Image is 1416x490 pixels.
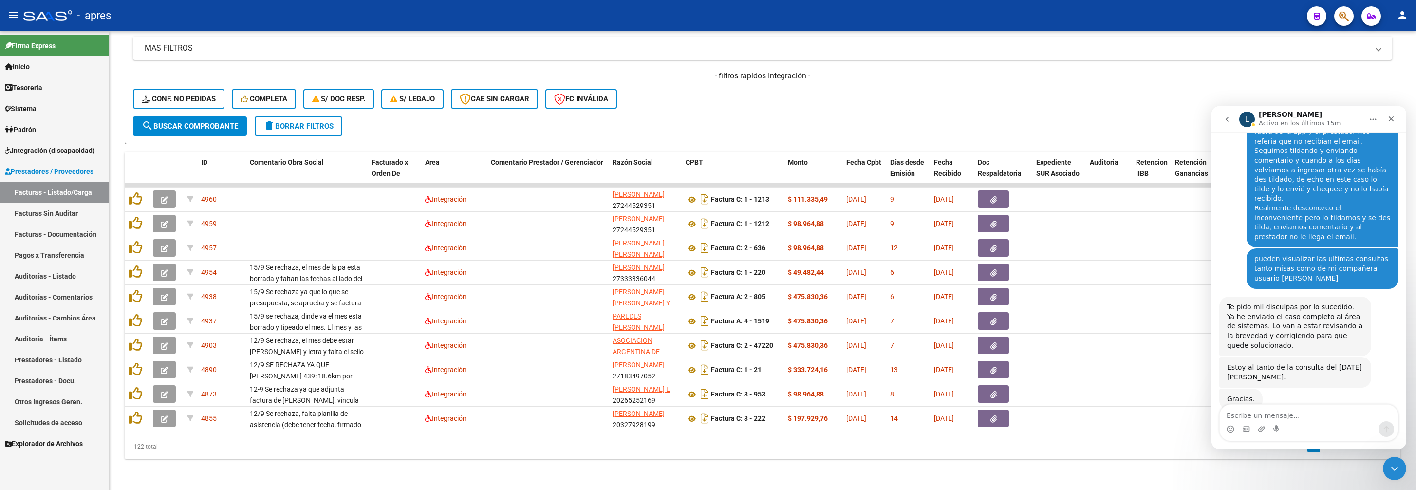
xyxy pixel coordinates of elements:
span: [PERSON_NAME] [PERSON_NAME] Y [PERSON_NAME] [PERSON_NAME] SH [613,288,675,329]
mat-panel-title: MAS FILTROS [145,43,1369,54]
span: Area [425,158,440,166]
button: S/ legajo [381,89,444,109]
span: Comentario Prestador / Gerenciador [491,158,603,166]
span: 6 [890,268,894,276]
i: Descargar documento [698,289,711,304]
button: FC Inválida [545,89,617,109]
span: 4937 [201,317,217,325]
span: 9 [890,195,894,203]
strong: Factura C: 1 - 1213 [711,196,769,204]
datatable-header-cell: Días desde Emisión [886,152,930,195]
datatable-header-cell: Fecha Recibido [930,152,974,195]
span: [PERSON_NAME] [PERSON_NAME] [613,239,665,258]
datatable-header-cell: Area [421,152,487,195]
span: 4855 [201,415,217,422]
span: Retención Ganancias [1175,158,1208,177]
span: Conf. no pedidas [142,94,216,103]
span: Integración [425,244,466,252]
span: CPBT [686,158,703,166]
div: 27183497052 [613,359,678,380]
span: Retencion IIBB [1136,158,1168,177]
span: [DATE] [846,268,866,276]
iframe: Intercom live chat [1211,106,1406,449]
span: Completa [241,94,287,103]
span: [DATE] [934,220,954,227]
button: Conf. no pedidas [133,89,224,109]
strong: Factura C: 2 - 636 [711,245,765,252]
span: Fecha Cpbt [846,158,881,166]
strong: $ 475.830,36 [788,341,828,349]
datatable-header-cell: Doc Respaldatoria [974,152,1032,195]
span: [DATE] [934,415,954,422]
i: Descargar documento [698,362,711,377]
strong: Factura C: 2 - 47220 [711,342,773,350]
span: 14 [890,415,898,422]
div: 27168749894 [613,238,678,258]
span: [DATE] [846,293,866,301]
div: 122 total [125,434,378,459]
span: Integración [425,366,466,374]
span: Integración [425,317,466,325]
strong: $ 333.724,16 [788,366,828,374]
a: go to previous page [1257,441,1275,452]
button: CAE SIN CARGAR [451,89,538,109]
span: [DATE] [846,195,866,203]
span: Tesorería [5,82,42,93]
span: [DATE] [846,366,866,374]
a: go to last page [1376,441,1394,452]
span: Integración [425,220,466,227]
datatable-header-cell: Comentario Obra Social [246,152,368,195]
div: 20265252169 [613,384,678,404]
strong: $ 98.964,88 [788,220,824,227]
span: Inicio [5,61,30,72]
span: Padrón [5,124,36,135]
button: Buscar Comprobante [133,116,247,136]
span: [DATE] [934,317,954,325]
datatable-header-cell: OP [1210,152,1249,195]
i: Descargar documento [698,191,711,207]
span: 12 [890,244,898,252]
strong: $ 98.964,88 [788,244,824,252]
span: 4890 [201,366,217,374]
mat-icon: delete [263,120,275,132]
span: [DATE] [934,341,954,349]
h4: - filtros rápidos Integración - [133,71,1392,81]
i: Descargar documento [698,313,711,329]
span: Monto [788,158,808,166]
datatable-header-cell: ID [197,152,246,195]
span: 7 [890,317,894,325]
span: Borrar Filtros [263,122,334,131]
span: - apres [77,5,111,26]
span: Integración [425,293,466,301]
span: [PERSON_NAME] [613,264,665,271]
span: [DATE] [846,390,866,398]
span: PAREDES [PERSON_NAME] [613,312,665,331]
strong: Factura A: 2 - 805 [711,293,765,301]
datatable-header-cell: Fecha Cpbt [842,152,886,195]
strong: Factura C: 1 - 220 [711,269,765,277]
span: S/ legajo [390,94,435,103]
span: [PERSON_NAME] L [613,385,670,393]
span: Integración [425,268,466,276]
span: Integración [425,341,466,349]
span: 4954 [201,268,217,276]
span: 7 [890,341,894,349]
i: Descargar documento [698,411,711,426]
span: [DATE] [934,366,954,374]
div: 30681510741 [613,335,678,356]
strong: $ 197.929,76 [788,415,828,422]
span: Integración [425,415,466,422]
div: 27244529351 [613,189,678,209]
strong: $ 475.830,36 [788,317,828,325]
